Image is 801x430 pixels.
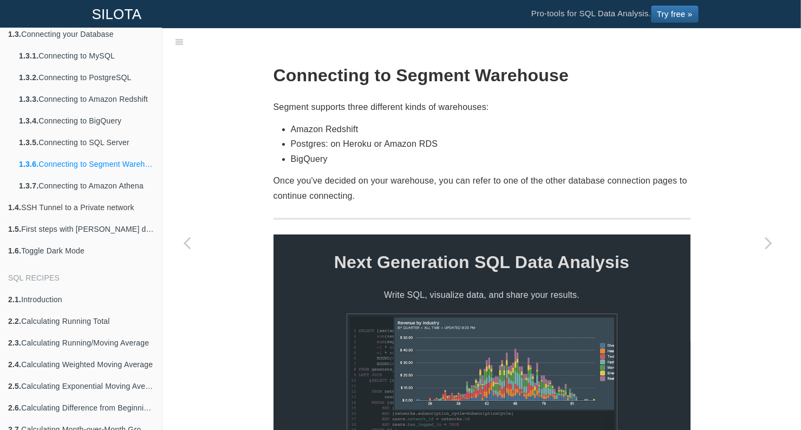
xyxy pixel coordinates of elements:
b: 1.3.2. [19,73,38,82]
b: 2.1. [8,295,21,304]
span: Write SQL, visualize data, and share your results. [284,288,680,302]
a: 1.3.7.Connecting to Amazon Athena [11,175,162,197]
a: 1.3.2.Connecting to PostgreSQL [11,67,162,88]
li: Amazon Redshift [291,122,691,136]
b: 1.3.4. [19,116,38,125]
b: 2.2. [8,317,21,325]
li: Postgres: on Heroku or Amazon RDS [291,136,691,151]
h1: Connecting to Segment Warehouse [273,66,691,85]
span: Next Generation SQL Data Analysis [273,247,691,277]
p: Segment supports three different kinds of warehouses: [273,100,691,114]
a: Try free » [651,5,699,23]
a: Next page: Connecting to Amazon Athena [744,55,793,430]
a: 1.3.6.Connecting to Segment Warehouse [11,153,162,175]
a: 1.3.3.Connecting to Amazon Redshift [11,88,162,110]
b: 1.3.1. [19,51,38,60]
a: 1.3.4.Connecting to BigQuery [11,110,162,132]
b: 2.4. [8,360,21,369]
a: SILOTA [84,1,150,28]
b: 1.3.6. [19,160,38,168]
b: 1.4. [8,203,21,212]
b: 1.5. [8,225,21,233]
b: 2.6. [8,403,21,412]
a: Previous page: Connecting to SQL Server [162,55,211,430]
a: 1.3.1.Connecting to MySQL [11,45,162,67]
li: Pro-tools for SQL Data Analysis. [520,1,709,28]
b: 2.5. [8,382,21,390]
b: 2.3. [8,338,21,347]
b: 1.3.5. [19,138,38,147]
b: 1.3.3. [19,95,38,103]
iframe: Drift Widget Chat Controller [747,376,788,417]
b: 1.3.7. [19,181,38,190]
p: Once you've decided on your warehouse, you can refer to one of the other database connection page... [273,173,691,203]
li: BigQuery [291,152,691,166]
b: 1.6. [8,246,21,255]
b: 1.3. [8,30,21,38]
a: 1.3.5.Connecting to SQL Server [11,132,162,153]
